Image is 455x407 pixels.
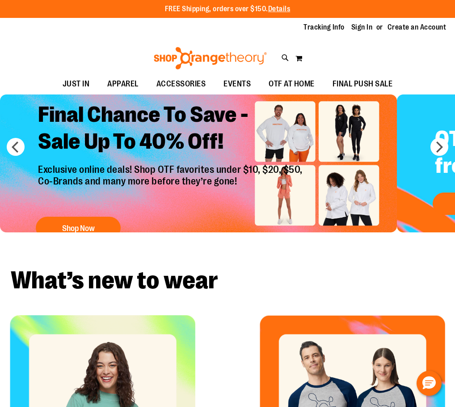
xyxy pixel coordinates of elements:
button: next [430,138,448,156]
button: Shop Now [36,217,121,239]
a: FINAL PUSH SALE [324,74,402,94]
img: Shop Orangetheory [152,47,268,69]
h2: Final Chance To Save - Sale Up To 40% Off! [31,94,312,164]
span: APPAREL [107,74,139,94]
a: Final Chance To Save -Sale Up To 40% Off! Exclusive online deals! Shop OTF favorites under $10, $... [31,94,312,244]
a: Tracking Info [303,22,345,32]
button: Hello, have a question? Let’s chat. [417,371,442,396]
a: JUST IN [54,74,99,94]
h2: What’s new to wear [11,268,444,293]
button: prev [7,138,25,156]
a: Create an Account [388,22,447,32]
span: FINAL PUSH SALE [333,74,393,94]
p: FREE Shipping, orders over $150. [165,4,291,14]
p: Exclusive online deals! Shop OTF favorites under $10, $20, $50, Co-Brands and many more before th... [31,164,312,208]
a: Details [268,5,291,13]
a: Sign In [351,22,373,32]
span: ACCESSORIES [156,74,206,94]
a: ACCESSORIES [147,74,215,94]
a: APPAREL [98,74,147,94]
a: OTF AT HOME [260,74,324,94]
span: JUST IN [63,74,90,94]
span: EVENTS [223,74,251,94]
span: OTF AT HOME [269,74,315,94]
a: EVENTS [215,74,260,94]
